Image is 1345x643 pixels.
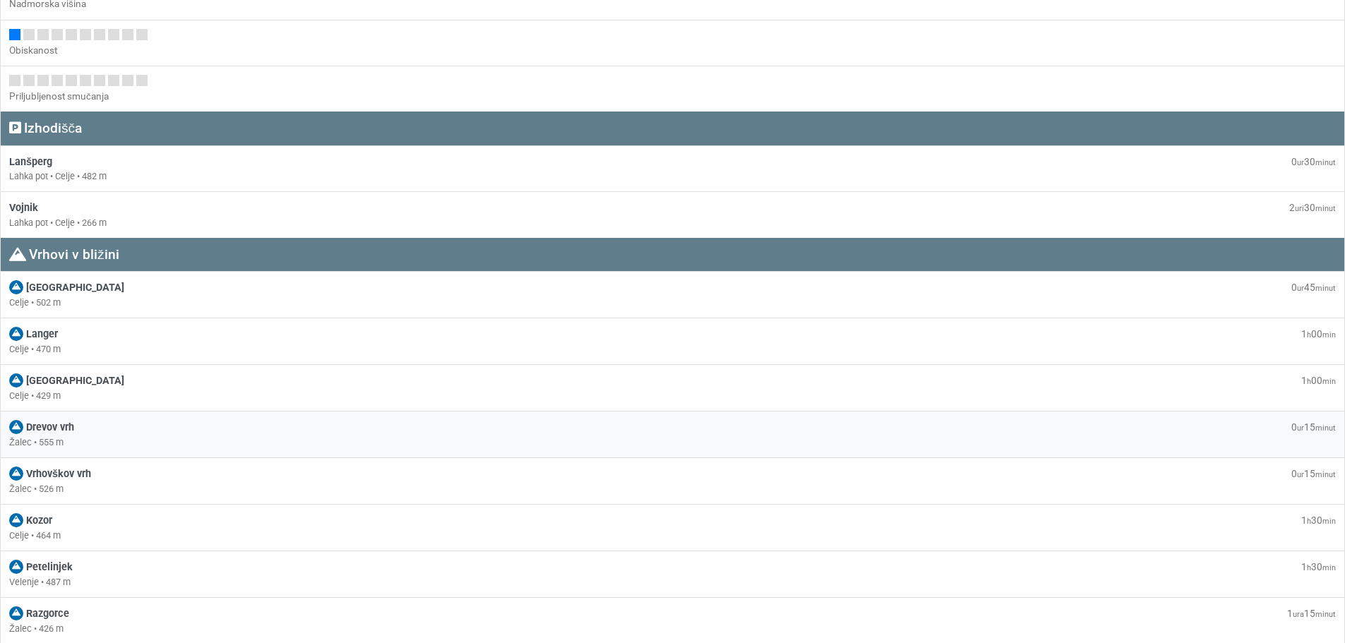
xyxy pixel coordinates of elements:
font: min [1322,330,1336,339]
font: 1 [1301,515,1307,526]
font: [GEOGRAPHIC_DATA] [26,282,124,294]
font: min [1322,377,1336,386]
font: Kozor [26,515,52,527]
font: minut [1315,470,1336,479]
font: 45 [1304,282,1315,293]
font: 1 [1287,608,1293,619]
font: ur [1297,158,1304,167]
font: 00 [1311,375,1322,386]
font: 30 [1304,202,1315,213]
font: Petelinjek [26,561,73,573]
font: min [1322,563,1336,572]
font: h [1307,563,1311,572]
font: Langer [26,328,58,340]
font: Žalec • 526 m [9,483,64,494]
font: 1 [1301,328,1307,339]
font: 30 [1304,156,1315,167]
font: 0 [1291,468,1297,479]
font: 0 [1291,282,1297,293]
font: Lahka pot • Celje • 482 m [9,171,107,181]
font: Drevov vrh [26,421,74,433]
font: 1 [1301,561,1307,572]
font: Celje • 502 m [9,297,61,308]
font: Priljubljenost smučanja [9,90,109,102]
font: Žalec • 555 m [9,437,64,447]
font: 00 [1311,328,1322,339]
font: Izhodišča [24,120,82,136]
font: Vrhovi v bližini [29,246,119,263]
font: Celje • 470 m [9,344,61,354]
font: Vojnik [9,202,38,214]
font: h [1307,330,1311,339]
font: Celje • 429 ​​m [9,390,61,401]
font: Lanšperg [9,156,52,168]
font: min [1322,517,1336,526]
font: 0 [1291,421,1297,433]
font: Vrhovškov vrh [26,468,91,480]
font: 30 [1311,561,1322,572]
font: Celje • 464 m [9,530,61,541]
font: minut [1315,423,1336,433]
font: uri [1295,204,1304,213]
font: ur [1297,470,1304,479]
font: 15 [1304,468,1315,479]
font: ur [1297,284,1304,293]
font: Žalec • 426 m [9,623,64,634]
font: Razgorce [26,608,69,620]
font: h [1307,517,1311,526]
font: Lahka pot • Celje • 266 m [9,217,107,228]
font: 30 [1311,515,1322,526]
font: 2 [1289,202,1295,213]
font: Velenje • 487 m [9,577,71,587]
font: ur [1297,423,1304,433]
font: minut [1315,158,1336,167]
font: minut [1315,284,1336,293]
font: 0 [1291,156,1297,167]
font: 15 [1304,421,1315,433]
font: h [1307,377,1311,386]
font: Obiskanost [9,44,57,56]
font: 1 [1301,375,1307,386]
font: minut [1315,610,1336,619]
font: minut [1315,204,1336,213]
font: ura [1293,610,1304,619]
font: [GEOGRAPHIC_DATA] [26,375,124,387]
font: 15 [1304,608,1315,619]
